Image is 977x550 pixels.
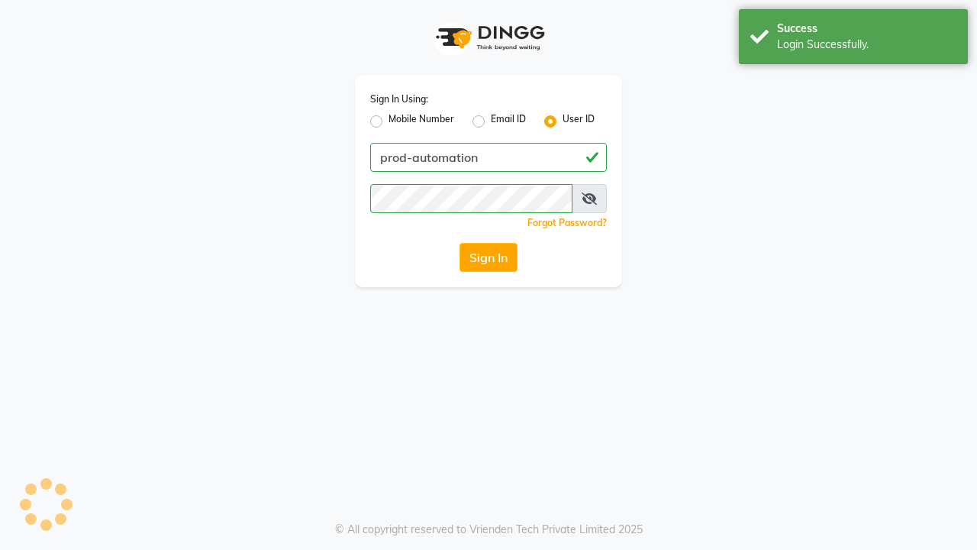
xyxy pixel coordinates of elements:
[370,143,607,172] input: Username
[389,112,454,131] label: Mobile Number
[427,15,550,60] img: logo1.svg
[527,217,607,228] a: Forgot Password?
[459,243,518,272] button: Sign In
[777,21,956,37] div: Success
[370,184,572,213] input: Username
[563,112,595,131] label: User ID
[491,112,526,131] label: Email ID
[777,37,956,53] div: Login Successfully.
[370,92,428,106] label: Sign In Using:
